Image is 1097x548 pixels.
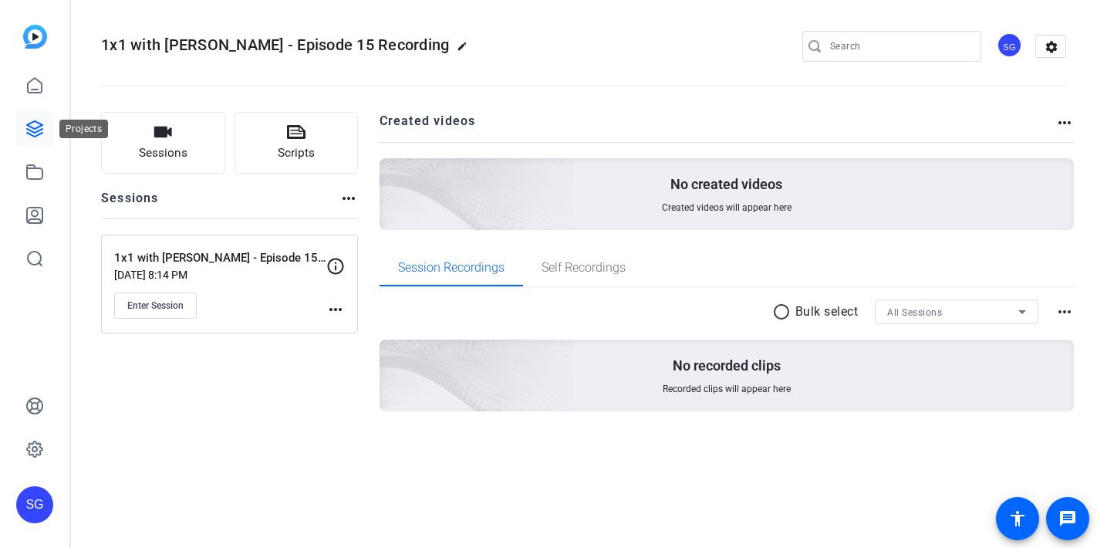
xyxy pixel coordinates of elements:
span: Enter Session [127,299,184,312]
span: Self Recordings [542,262,626,274]
p: 1x1 with [PERSON_NAME] - Episode 15 Recording [114,249,326,267]
div: SG [16,486,53,523]
mat-icon: message [1058,509,1077,528]
mat-icon: more_horiz [339,189,358,208]
span: Recorded clips will appear here [663,383,791,395]
input: Search [830,37,969,56]
p: No recorded clips [673,357,781,375]
mat-icon: more_horiz [1055,303,1074,321]
span: Sessions [139,144,187,162]
span: 1x1 with [PERSON_NAME] - Episode 15 Recording [101,36,449,54]
mat-icon: edit [457,41,475,59]
img: embarkstudio-empty-session.png [207,187,575,522]
div: Projects [59,120,108,138]
p: No created videos [670,175,782,194]
h2: Created videos [380,112,1056,142]
span: Scripts [278,144,315,162]
mat-icon: accessibility [1008,509,1027,528]
span: Session Recordings [398,262,505,274]
button: Sessions [101,112,225,174]
span: All Sessions [887,307,942,318]
img: Creted videos background [207,5,575,340]
h2: Sessions [101,189,159,218]
button: Scripts [235,112,359,174]
div: SG [997,32,1022,58]
p: [DATE] 8:14 PM [114,269,326,281]
mat-icon: more_horiz [1055,113,1074,132]
p: Bulk select [795,303,859,321]
img: blue-gradient.svg [23,25,47,49]
mat-icon: settings [1036,36,1067,59]
mat-icon: radio_button_unchecked [772,303,795,321]
ngx-avatar: Sarovar Ghissing [997,32,1024,59]
span: Created videos will appear here [662,201,792,214]
button: Enter Session [114,293,197,319]
mat-icon: more_horiz [326,300,345,319]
